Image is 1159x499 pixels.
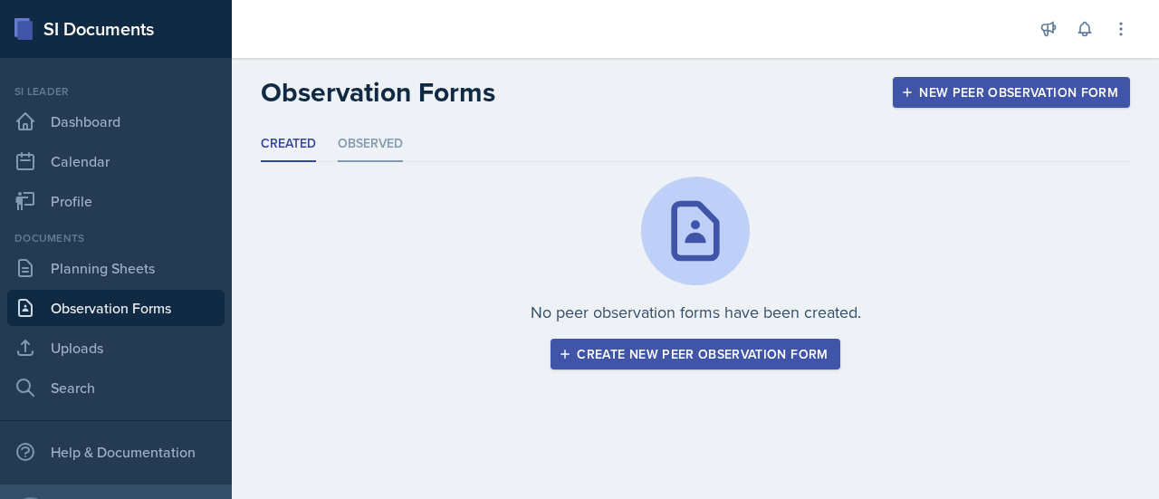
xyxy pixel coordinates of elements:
[551,339,839,369] button: Create new peer observation form
[531,300,861,324] p: No peer observation forms have been created.
[7,183,225,219] a: Profile
[7,434,225,470] div: Help & Documentation
[7,143,225,179] a: Calendar
[261,127,316,162] li: Created
[905,85,1118,100] div: New Peer Observation Form
[7,103,225,139] a: Dashboard
[7,369,225,406] a: Search
[7,230,225,246] div: Documents
[7,250,225,286] a: Planning Sheets
[7,330,225,366] a: Uploads
[261,76,495,109] h2: Observation Forms
[562,347,828,361] div: Create new peer observation form
[7,290,225,326] a: Observation Forms
[893,77,1130,108] button: New Peer Observation Form
[338,127,403,162] li: Observed
[7,83,225,100] div: Si leader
